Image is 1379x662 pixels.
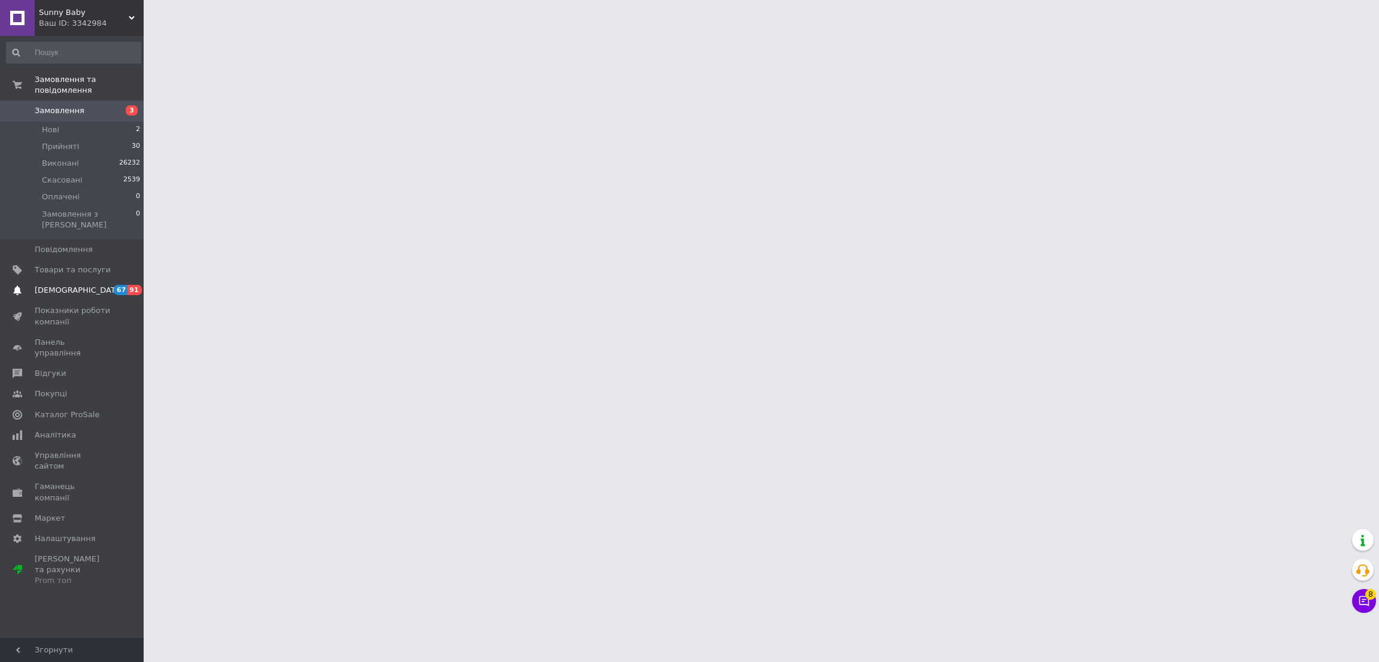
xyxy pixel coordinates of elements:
span: 3 [126,105,138,116]
span: Оплачені [42,192,80,202]
button: Чат з покупцем8 [1352,589,1376,613]
span: 0 [136,209,140,230]
span: 30 [132,141,140,152]
span: Товари та послуги [35,265,111,275]
span: 2539 [123,175,140,186]
span: Налаштування [35,533,96,544]
span: [DEMOGRAPHIC_DATA] [35,285,123,296]
span: Повідомлення [35,244,93,255]
div: Prom топ [35,575,111,586]
span: Гаманець компанії [35,481,111,503]
span: Прийняті [42,141,79,152]
span: Покупці [35,388,67,399]
span: 2 [136,124,140,135]
span: Каталог ProSale [35,409,99,420]
span: Замовлення та повідомлення [35,74,144,96]
span: Виконані [42,158,79,169]
span: 8 [1365,589,1376,600]
span: Замовлення [35,105,84,116]
span: 26232 [119,158,140,169]
span: Маркет [35,513,65,524]
span: Панель управління [35,337,111,359]
div: Ваш ID: 3342984 [39,18,144,29]
input: Пошук [6,42,141,63]
span: Нові [42,124,59,135]
span: Відгуки [35,368,66,379]
span: 67 [114,285,127,295]
span: Аналітика [35,430,76,441]
span: Управління сайтом [35,450,111,472]
span: Скасовані [42,175,83,186]
span: 91 [127,285,141,295]
span: 0 [136,192,140,202]
span: [PERSON_NAME] та рахунки [35,554,111,587]
span: Показники роботи компанії [35,305,111,327]
span: Замовлення з [PERSON_NAME] [42,209,136,230]
span: Sunny Baby [39,7,129,18]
